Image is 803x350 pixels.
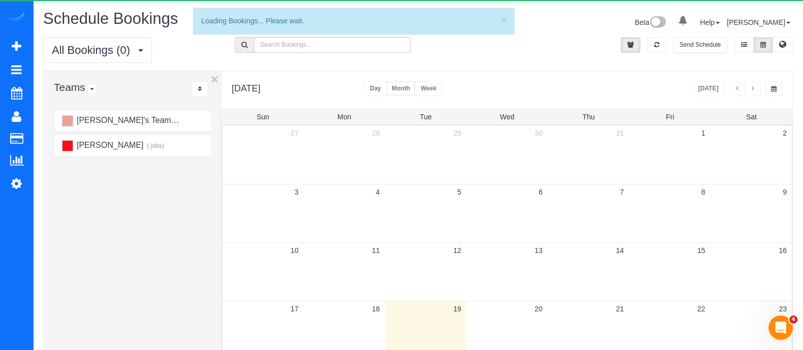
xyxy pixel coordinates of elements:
[611,243,629,258] a: 14
[583,113,595,121] span: Thu
[615,184,629,200] a: 7
[415,81,442,96] button: Week
[696,125,711,141] a: 1
[290,184,304,200] a: 3
[696,184,711,200] a: 8
[43,37,152,63] button: All Bookings (0)
[789,315,797,324] span: 4
[232,81,261,94] h2: [DATE]
[774,243,792,258] a: 16
[75,116,171,124] span: [PERSON_NAME]'s Team
[285,243,304,258] a: 10
[529,243,548,258] a: 13
[211,73,218,86] button: ×
[501,15,507,25] button: ×
[774,301,792,316] a: 23
[420,113,432,121] span: Tue
[529,301,548,316] a: 20
[778,184,792,200] a: 9
[529,125,548,141] a: 30
[768,315,793,340] iframe: Intercom live chat
[54,81,85,93] span: Teams
[727,18,790,26] a: [PERSON_NAME]
[649,16,666,29] img: New interface
[386,81,415,96] button: Month
[367,125,385,141] a: 28
[611,125,629,141] a: 31
[448,243,466,258] a: 12
[700,18,720,26] a: Help
[285,125,304,141] a: 27
[43,10,178,27] span: Schedule Bookings
[75,141,143,149] span: [PERSON_NAME]
[500,113,515,121] span: Wed
[692,301,711,316] a: 22
[337,113,351,121] span: Mon
[52,44,135,56] span: All Bookings (0)
[666,113,674,121] span: Fri
[692,243,711,258] a: 15
[746,113,757,121] span: Sat
[364,81,387,96] button: Day
[201,16,506,26] div: Loading Bookings... Please wait.
[254,37,411,53] input: Search Bookings..
[778,125,792,141] a: 2
[452,184,466,200] a: 5
[6,10,26,24] img: Automaid Logo
[367,243,385,258] a: 11
[371,184,385,200] a: 4
[191,81,208,97] div: ...
[173,117,191,124] small: ( jobs)
[146,142,164,149] small: ( jobs)
[448,125,466,141] a: 29
[533,184,548,200] a: 6
[611,301,629,316] a: 21
[693,81,724,96] button: [DATE]
[367,301,385,316] a: 18
[673,37,727,53] button: Send Schedule
[448,301,466,316] a: 19
[256,113,269,121] span: Sun
[285,301,304,316] a: 17
[635,18,666,26] a: Beta
[198,86,202,92] i: Sort Teams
